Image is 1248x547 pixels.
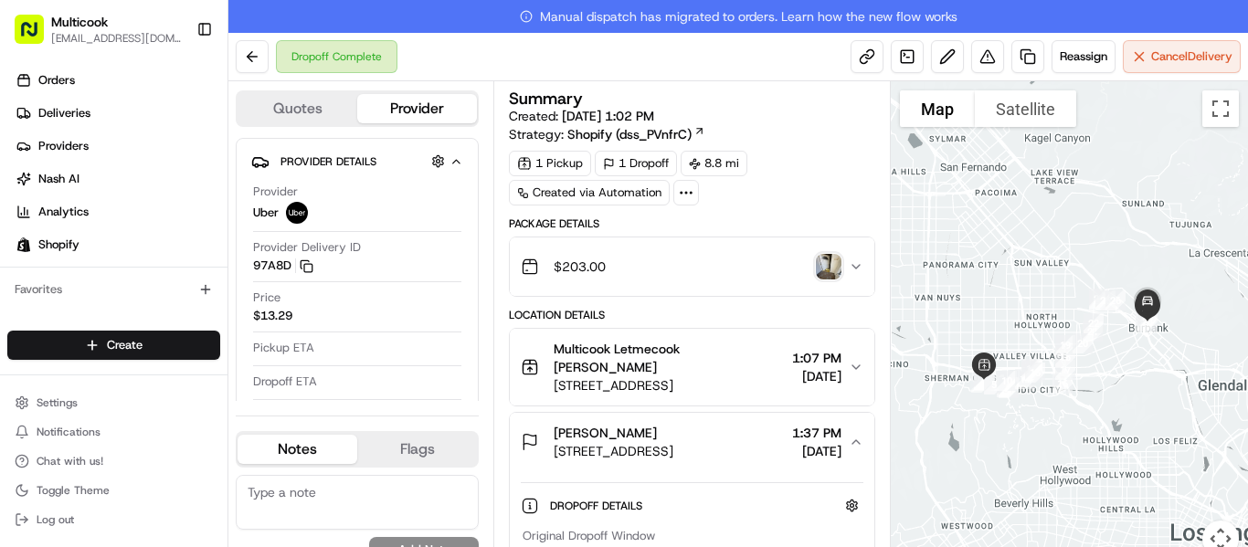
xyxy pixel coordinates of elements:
div: 11 [1008,362,1042,396]
a: Shopify [7,230,227,259]
div: 5 [977,367,1011,402]
div: Location Details [509,308,875,322]
span: Log out [37,512,74,527]
div: 18 [1048,340,1083,374]
div: 1 [964,365,999,400]
div: 3 [967,363,1001,397]
a: Created via Automation [509,180,670,205]
div: 25 [1088,283,1123,318]
div: 23 [1082,283,1116,318]
div: 1 Pickup [509,151,591,176]
span: [DATE] [792,442,841,460]
span: Dropoff ETA [253,373,317,390]
button: Reassign [1052,40,1116,73]
div: 1 Dropoff [595,151,677,176]
img: photo_proof_of_delivery image [816,254,841,279]
button: Chat with us! [7,448,220,474]
div: Strategy: [509,125,705,143]
span: [DATE] [792,367,841,385]
button: Notes [238,435,357,464]
button: Log out [7,507,220,532]
span: Create [107,337,143,353]
span: Original Dropoff Window [523,528,655,544]
span: Manual dispatch has migrated to orders. Learn how the new flow works [520,7,957,26]
div: 28 [1130,304,1165,339]
button: Provider [357,94,477,123]
div: 13 [1015,353,1050,388]
div: 17 [1048,352,1083,387]
div: 2 [967,363,1001,398]
button: Settings [7,390,220,416]
span: Nash AI [38,171,79,187]
div: 4 [968,363,1002,397]
button: Notifications [7,419,220,445]
span: Provider Details [280,154,376,169]
span: Pickup ETA [253,340,314,356]
a: Nash AI [7,164,227,194]
div: 10 [989,363,1024,398]
span: Multicook Letmecook [PERSON_NAME] [554,340,785,376]
button: Quotes [238,94,357,123]
div: 15 [1018,355,1052,390]
div: 27 [1128,304,1163,339]
span: Provider [253,184,298,200]
span: Created: [509,107,654,125]
span: Chat with us! [37,454,103,468]
button: Toggle Theme [7,478,220,503]
span: Orders [38,72,75,89]
a: Deliveries [7,99,227,128]
span: [DATE] 1:02 PM [562,108,654,124]
span: Notifications [37,425,100,439]
div: 14 [1014,352,1049,386]
div: 26 [1098,283,1133,318]
div: 22 [1076,306,1111,341]
span: Analytics [38,204,89,220]
span: Shopify (dss_PVnfrC) [567,125,692,143]
div: 9 [991,371,1026,405]
span: Toggle Theme [37,483,110,498]
span: Reassign [1060,48,1107,65]
img: uber-new-logo.jpeg [286,202,308,224]
div: 19 [1048,328,1083,363]
div: 8.8 mi [681,151,747,176]
span: Provider Delivery ID [253,239,361,256]
span: Shopify [38,237,79,253]
button: Toggle fullscreen view [1202,90,1239,127]
span: Price [253,289,280,306]
div: Favorites [7,275,220,304]
div: 24 [1082,281,1116,316]
button: CancelDelivery [1123,40,1241,73]
div: 21 [1075,314,1110,349]
a: Providers [7,131,227,161]
button: Show street map [900,90,975,127]
a: Shopify (dss_PVnfrC) [567,125,705,143]
div: 12 [1014,353,1049,388]
img: Shopify logo [16,237,31,252]
button: [EMAIL_ADDRESS][DOMAIN_NAME] [51,31,182,46]
button: Multicook Letmecook [PERSON_NAME][STREET_ADDRESS]1:07 PM[DATE] [510,329,874,405]
span: 1:07 PM [792,349,841,367]
button: Multicook[EMAIL_ADDRESS][DOMAIN_NAME] [7,7,189,51]
button: $203.00photo_proof_of_delivery image [510,237,874,296]
span: [STREET_ADDRESS] [554,376,785,394]
button: Provider Details [251,146,463,176]
a: Analytics [7,197,227,226]
button: Create [7,331,220,360]
span: [STREET_ADDRESS] [554,442,673,460]
span: Dropoff Details [550,499,646,513]
span: Cancel Delivery [1151,48,1232,65]
button: Multicook [51,13,108,31]
div: 20 [1065,326,1100,361]
span: Settings [37,395,78,410]
div: 6 [989,370,1024,405]
span: Uber [253,205,279,221]
span: Deliveries [38,105,90,121]
button: Show satellite imagery [975,90,1076,127]
span: 1:37 PM [792,424,841,442]
div: 16 [1045,366,1080,401]
span: [PERSON_NAME] [554,424,657,442]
